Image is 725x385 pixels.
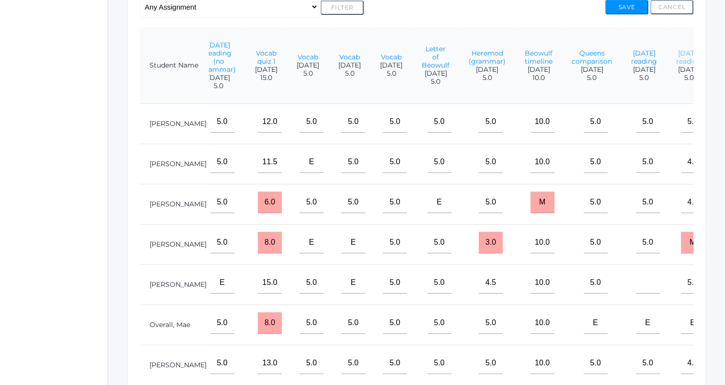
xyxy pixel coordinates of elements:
span: [DATE] [297,61,319,69]
span: [DATE] [201,74,236,82]
a: Letter of Beowulf [422,45,449,69]
a: [DATE] reading [676,49,702,66]
span: [DATE] [525,66,552,74]
a: Beowulf timeline [525,49,552,66]
button: Filter [321,0,364,15]
a: [PERSON_NAME] [150,200,207,208]
a: [PERSON_NAME] [150,119,207,128]
span: 10.0 [525,74,552,82]
span: [DATE] [380,61,403,69]
a: [DATE] reading [631,49,657,66]
span: [DATE] [338,61,361,69]
span: 5.0 [338,69,361,78]
a: [PERSON_NAME] [150,280,207,289]
span: 5.0 [297,69,319,78]
a: Vocab [298,53,318,61]
span: 5.0 [572,74,612,82]
span: 5.0 [676,74,702,82]
span: [DATE] [422,69,449,78]
span: 15.0 [255,74,277,82]
span: 5.0 [201,82,236,90]
span: 5.0 [380,69,403,78]
a: Vocab [381,53,402,61]
a: Vocab [339,53,360,61]
a: [PERSON_NAME] [150,159,207,168]
span: [DATE] [572,66,612,74]
a: [PERSON_NAME] [150,240,207,249]
a: [DATE] reading (no grammar) [201,41,236,74]
a: Overall, Mae [150,320,190,329]
span: 5.0 [469,74,506,82]
th: Student Name [140,27,209,104]
a: Vocab quiz 1 [256,49,276,66]
a: Heremod (grammar) [469,49,506,66]
span: [DATE] [255,66,277,74]
span: [DATE] [631,66,657,74]
span: [DATE] [469,66,506,74]
a: [PERSON_NAME] [150,361,207,369]
span: 5.0 [422,78,449,86]
span: 5.0 [631,74,657,82]
a: Queens comparison [572,49,612,66]
span: [DATE] [676,66,702,74]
